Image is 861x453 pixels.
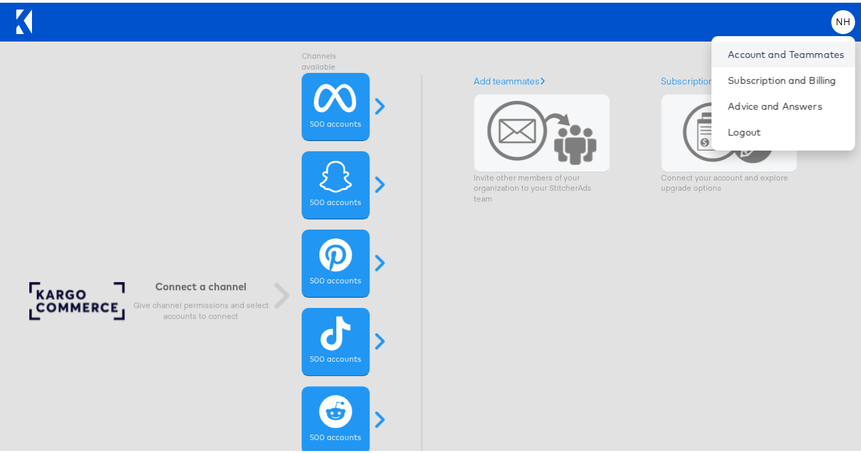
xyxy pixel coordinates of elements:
[474,72,545,84] a: Add teammates
[310,116,361,127] label: 500 accounts
[310,195,361,206] label: 500 accounts
[310,273,361,284] label: 500 accounts
[474,170,610,202] p: Invite other members of your organization to your StitcherAds team
[728,71,844,84] a: Subscription and Billing
[133,277,269,290] h6: Connect a channel
[310,352,361,362] label: 500 accounts
[310,430,361,441] label: 500 accounts
[302,48,370,70] label: Channels available
[661,170,797,191] p: Connect your account and explore upgrade options
[836,15,850,24] span: NH
[133,297,269,319] p: Give channel permissions and select accounts to connect
[728,45,844,59] a: Account and Teammates
[728,123,844,136] a: Logout
[661,72,754,84] a: Subscription & billing
[728,97,844,110] a: Advice and Answers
